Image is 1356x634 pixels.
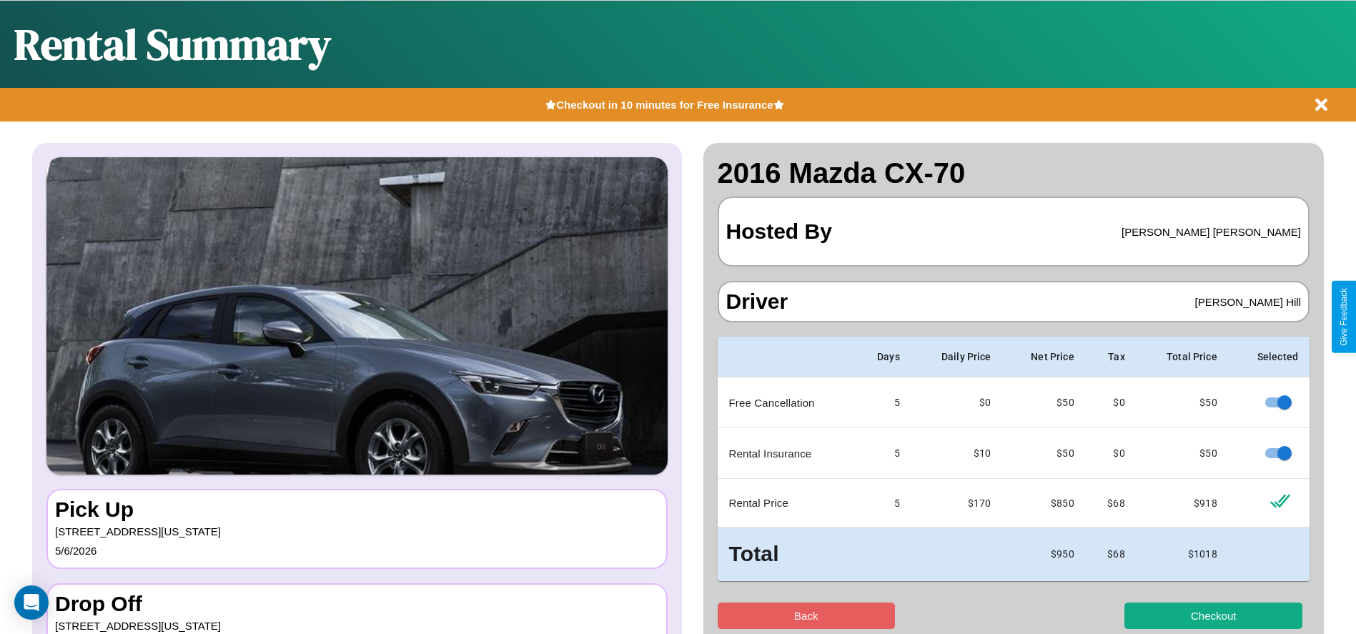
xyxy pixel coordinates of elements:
[1086,527,1137,581] td: $ 68
[1086,337,1137,377] th: Tax
[1003,527,1086,581] td: $ 950
[854,377,911,428] td: 5
[911,377,1003,428] td: $0
[556,99,773,111] b: Checkout in 10 minutes for Free Insurance
[729,444,843,463] p: Rental Insurance
[55,592,659,616] h3: Drop Off
[55,541,659,560] p: 5 / 6 / 2026
[1003,428,1086,479] td: $ 50
[55,497,659,522] h3: Pick Up
[726,205,832,258] h3: Hosted By
[1003,479,1086,527] td: $ 850
[718,157,1310,189] h2: 2016 Mazda CX-70
[14,585,49,620] div: Open Intercom Messenger
[1339,288,1349,346] div: Give Feedback
[911,479,1003,527] td: $ 170
[1003,337,1086,377] th: Net Price
[1003,377,1086,428] td: $ 50
[1122,222,1301,242] p: [PERSON_NAME] [PERSON_NAME]
[729,539,843,570] h3: Total
[911,337,1003,377] th: Daily Price
[1229,337,1310,377] th: Selected
[1195,292,1301,312] p: [PERSON_NAME] Hill
[1137,428,1229,479] td: $ 50
[1137,527,1229,581] td: $ 1018
[726,289,788,314] h3: Driver
[854,479,911,527] td: 5
[854,428,911,479] td: 5
[14,15,331,74] h1: Rental Summary
[1124,603,1302,629] button: Checkout
[1137,479,1229,527] td: $ 918
[1137,337,1229,377] th: Total Price
[729,493,843,512] p: Rental Price
[55,522,659,541] p: [STREET_ADDRESS][US_STATE]
[911,428,1003,479] td: $10
[718,337,1310,581] table: simple table
[1086,479,1137,527] td: $ 68
[1086,428,1137,479] td: $0
[1086,377,1137,428] td: $0
[1137,377,1229,428] td: $ 50
[718,603,896,629] button: Back
[854,337,911,377] th: Days
[729,393,843,412] p: Free Cancellation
